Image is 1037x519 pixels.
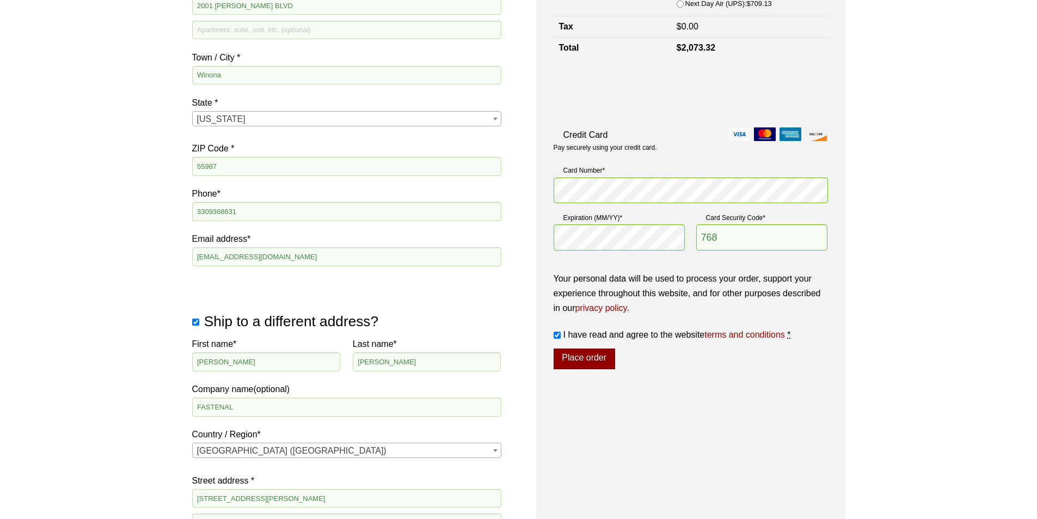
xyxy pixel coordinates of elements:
img: amex [780,127,801,141]
img: discover [805,127,827,141]
input: CSC [696,224,828,251]
label: First name [192,337,341,351]
span: State [192,111,501,126]
abbr: required [787,330,790,339]
label: Card Security Code [696,212,828,223]
label: State [192,95,501,110]
input: I have read and agree to the websiteterms and conditions * [554,332,561,339]
label: Credit Card [554,127,828,142]
button: Place order [554,349,615,369]
label: ZIP Code [192,141,501,156]
span: Ship to a different address? [204,313,378,329]
bdi: 0.00 [677,22,698,31]
span: Country / Region [192,443,501,458]
span: (optional) [253,384,290,394]
label: Expiration (MM/YY) [554,212,685,223]
a: privacy policy [575,303,627,313]
span: I have read and agree to the website [563,330,785,339]
th: Total [554,38,671,59]
label: Street address [192,473,501,488]
bdi: 2,073.32 [677,43,715,52]
fieldset: Payment Info [554,161,828,260]
th: Tax [554,16,671,37]
span: United States (US) [193,443,501,459]
a: terms and conditions [704,330,785,339]
img: visa [728,127,750,141]
img: mastercard [754,127,776,141]
label: Last name [353,337,501,351]
label: Company name [192,337,501,396]
p: Your personal data will be used to process your order, support your experience throughout this we... [554,271,828,316]
span: Minnesota [193,112,501,127]
input: House number and street name [192,489,501,508]
label: Card Number [554,165,828,176]
span: $ [677,22,682,31]
input: Ship to a different address? [192,319,199,326]
label: Country / Region [192,427,501,442]
span: $ [677,43,682,52]
p: Pay securely using your credit card. [554,143,828,152]
label: Email address [192,231,501,246]
input: Apartment, suite, unit, etc. (optional) [192,21,501,39]
label: Town / City [192,50,501,65]
iframe: reCAPTCHA [554,70,719,113]
label: Phone [192,186,501,201]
